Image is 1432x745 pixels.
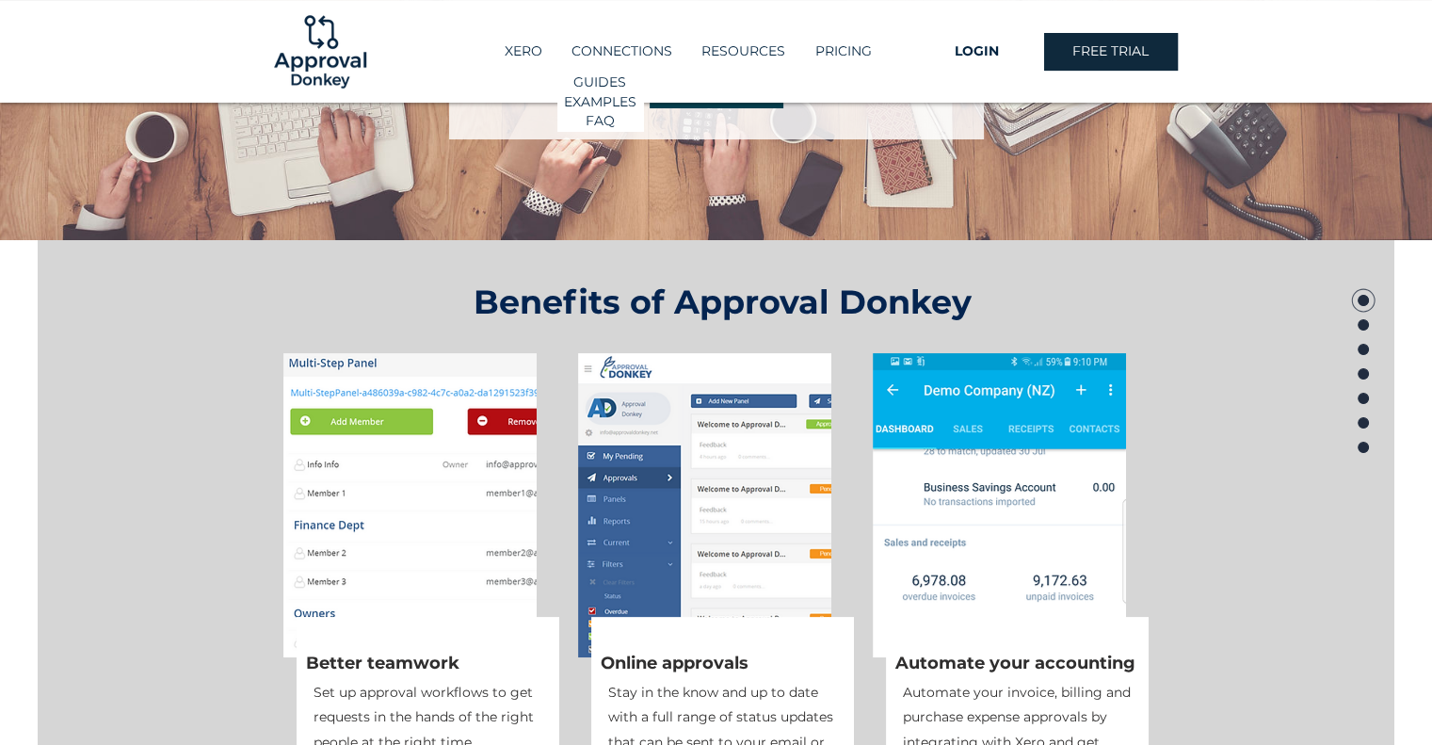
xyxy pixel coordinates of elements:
[557,111,643,131] a: FAQ
[557,73,643,92] a: GUIDES
[1350,288,1376,458] nav: Page
[686,36,799,67] div: RESOURCES
[1072,42,1149,61] span: FREE TRIAL
[578,353,831,657] img: Dashboard info_ad.net.PNG
[601,653,748,673] span: Online approvals
[269,1,371,103] img: Logo-01.png
[799,36,886,67] a: PRICING
[910,33,1044,71] a: LOGIN
[556,36,686,67] a: CONNECTIONS
[579,112,621,131] p: FAQ
[283,353,537,657] img: Step Panel Members.PNG
[895,653,1135,673] span: Automate your accounting
[567,73,633,92] p: GUIDES
[562,36,682,67] p: CONNECTIONS
[955,42,999,61] span: LOGIN
[495,36,552,67] p: XERO
[692,36,795,67] p: RESOURCES
[1044,33,1178,71] a: FREE TRIAL
[557,92,643,112] a: EXAMPLES
[557,93,643,112] p: EXAMPLES
[306,653,459,673] span: Better teamwork
[806,36,881,67] p: PRICING
[490,36,556,67] a: XERO
[466,36,910,67] nav: Site
[474,282,972,322] span: Benefits of Approval Donkey
[873,353,1126,657] img: Screenshot_20170731-211026.png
